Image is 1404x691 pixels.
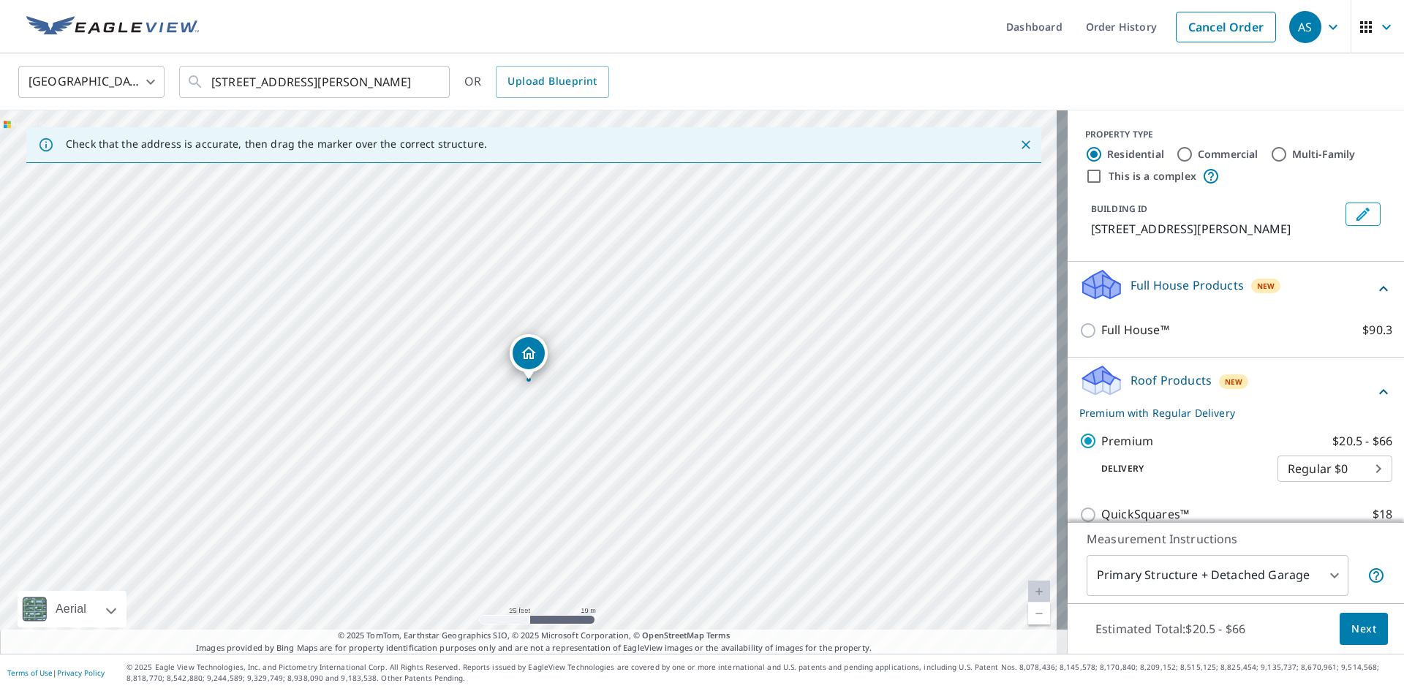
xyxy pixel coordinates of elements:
[57,668,105,678] a: Privacy Policy
[1079,405,1375,420] p: Premium with Regular Delivery
[18,61,165,102] div: [GEOGRAPHIC_DATA]
[1176,12,1276,42] a: Cancel Order
[51,591,91,627] div: Aerial
[1087,530,1385,548] p: Measurement Instructions
[706,630,731,641] a: Terms
[1085,128,1386,141] div: PROPERTY TYPE
[642,630,703,641] a: OpenStreetMap
[1016,135,1035,154] button: Close
[1225,376,1243,388] span: New
[1107,147,1164,162] label: Residential
[1091,220,1340,238] p: [STREET_ADDRESS][PERSON_NAME]
[1362,321,1392,339] p: $90.3
[1079,462,1277,475] p: Delivery
[507,72,597,91] span: Upload Blueprint
[464,66,609,98] div: OR
[26,16,199,38] img: EV Logo
[127,662,1397,684] p: © 2025 Eagle View Technologies, Inc. and Pictometry International Corp. All Rights Reserved. Repo...
[1332,432,1392,450] p: $20.5 - $66
[1109,169,1196,184] label: This is a complex
[7,668,105,677] p: |
[1028,581,1050,603] a: Current Level 20, Zoom In Disabled
[1373,505,1392,524] p: $18
[1289,11,1321,43] div: AS
[1101,505,1189,524] p: QuickSquares™
[66,137,487,151] p: Check that the address is accurate, then drag the marker over the correct structure.
[18,591,127,627] div: Aerial
[7,668,53,678] a: Terms of Use
[1079,268,1392,309] div: Full House ProductsNew
[1101,432,1153,450] p: Premium
[496,66,608,98] a: Upload Blueprint
[1345,203,1381,226] button: Edit building 1
[1257,280,1275,292] span: New
[211,61,420,102] input: Search by address or latitude-longitude
[1367,567,1385,584] span: Your report will include the primary structure and a detached garage if one exists.
[1131,276,1244,294] p: Full House Products
[1198,147,1258,162] label: Commercial
[1028,603,1050,624] a: Current Level 20, Zoom Out
[510,334,548,380] div: Dropped pin, building 1, Residential property, 11 Beaver Ridge Rd Morris Plains, NJ 07950
[1340,613,1388,646] button: Next
[338,630,731,642] span: © 2025 TomTom, Earthstar Geographics SIO, © 2025 Microsoft Corporation, ©
[1079,363,1392,420] div: Roof ProductsNewPremium with Regular Delivery
[1131,371,1212,389] p: Roof Products
[1277,448,1392,489] div: Regular $0
[1292,147,1356,162] label: Multi-Family
[1084,613,1257,645] p: Estimated Total: $20.5 - $66
[1351,620,1376,638] span: Next
[1101,321,1169,339] p: Full House™
[1087,555,1348,596] div: Primary Structure + Detached Garage
[1091,203,1147,215] p: BUILDING ID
